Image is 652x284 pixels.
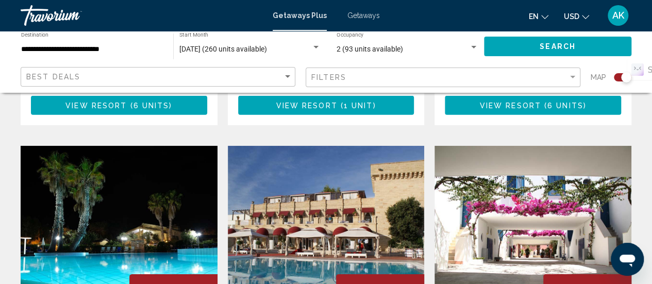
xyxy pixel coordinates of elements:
button: View Resort(6 units) [31,96,207,115]
a: Getaways Plus [273,11,327,20]
span: 1 unit [344,102,373,110]
button: View Resort(1 unit) [238,96,414,115]
span: View Resort [276,102,337,110]
span: ( ) [338,102,376,110]
a: Travorium [21,5,262,26]
iframe: Button to launch messaging window [611,243,644,276]
a: Getaways [347,11,380,20]
span: ( ) [541,102,587,110]
span: Filters [311,73,346,81]
button: View Resort(6 units) [445,96,621,115]
span: 6 units [133,102,170,110]
button: Change currency [564,9,589,24]
span: Map [591,70,606,85]
span: Best Deals [26,73,80,81]
span: View Resort [65,102,127,110]
button: Change language [529,9,548,24]
span: View Resort [480,102,541,110]
button: Search [484,37,631,56]
span: [DATE] (260 units available) [179,45,267,53]
button: Filter [306,67,580,88]
button: User Menu [605,5,631,26]
span: USD [564,12,579,21]
span: 6 units [547,102,583,110]
span: Search [540,43,576,51]
mat-select: Sort by [26,73,292,81]
span: en [529,12,539,21]
span: AK [612,10,624,21]
span: 2 (93 units available) [337,45,403,53]
span: ( ) [127,102,172,110]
